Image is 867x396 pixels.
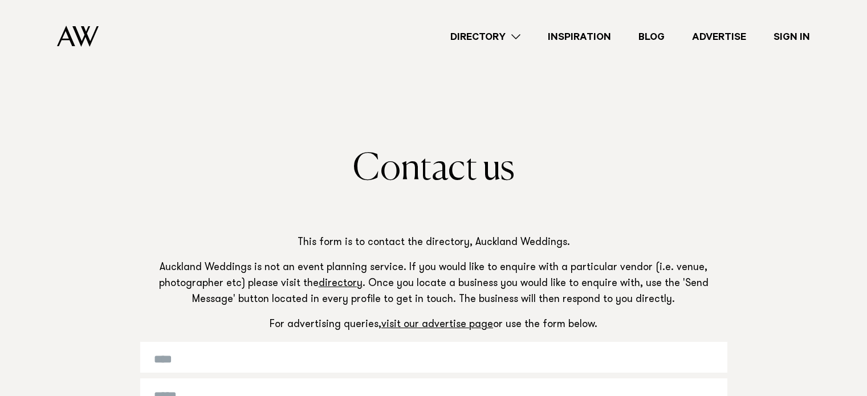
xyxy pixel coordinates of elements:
[57,26,99,47] img: Auckland Weddings Logo
[760,29,824,44] a: Sign In
[140,317,727,333] p: For advertising queries, or use the form below.
[678,29,760,44] a: Advertise
[140,149,727,190] h1: Contact us
[437,29,534,44] a: Directory
[140,260,727,308] p: Auckland Weddings is not an event planning service. If you would like to enquire with a particula...
[381,320,493,330] a: visit our advertise page
[319,279,363,289] a: directory
[625,29,678,44] a: Blog
[534,29,625,44] a: Inspiration
[140,235,727,251] p: This form is to contact the directory, Auckland Weddings.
